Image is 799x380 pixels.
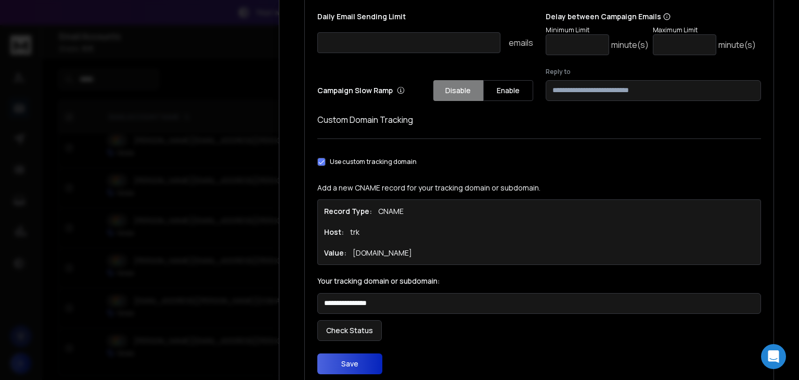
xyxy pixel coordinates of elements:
p: Maximum Limit [653,26,756,34]
h1: Value: [324,248,346,258]
label: Use custom tracking domain [330,158,417,166]
label: Your tracking domain or subdomain: [317,277,761,285]
p: [DOMAIN_NAME] [353,248,412,258]
h1: Custom Domain Tracking [317,113,761,126]
button: Save [317,353,382,374]
p: minute(s) [611,39,649,51]
p: CNAME [378,206,404,217]
h1: Host: [324,227,344,237]
div: Open Intercom Messenger [761,344,786,369]
p: emails [509,36,533,49]
p: minute(s) [718,39,756,51]
p: trk [350,227,359,237]
p: Daily Email Sending Limit [317,11,533,26]
h1: Record Type: [324,206,372,217]
button: Enable [483,80,533,101]
p: Minimum Limit [546,26,649,34]
p: Add a new CNAME record for your tracking domain or subdomain. [317,183,761,193]
p: Delay between Campaign Emails [546,11,756,22]
button: Check Status [317,320,382,341]
label: Reply to [546,68,762,76]
p: Campaign Slow Ramp [317,85,405,96]
button: Disable [433,80,483,101]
